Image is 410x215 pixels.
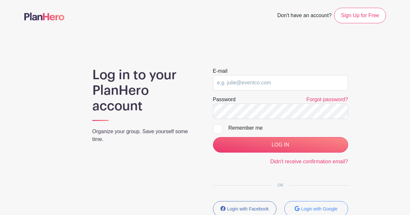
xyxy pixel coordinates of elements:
[92,67,197,114] h1: Log in to your PlanHero account
[213,137,348,153] input: LOG IN
[228,124,348,132] div: Remember me
[270,159,348,164] a: Didn't receive confirmation email?
[306,97,348,102] a: Forgot password?
[213,67,228,75] label: E-mail
[92,128,197,143] p: Organize your group. Save yourself some time.
[24,13,64,20] img: logo-507f7623f17ff9eddc593b1ce0a138ce2505c220e1c5a4e2b4648c50719b7d32.svg
[277,9,332,23] span: Don't have an account?
[301,206,337,211] small: Login with Google
[213,96,236,103] label: Password
[227,206,269,211] small: Login with Facebook
[213,75,348,91] input: e.g. julie@eventco.com
[272,183,288,188] span: OR
[334,8,386,23] a: Sign Up for Free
